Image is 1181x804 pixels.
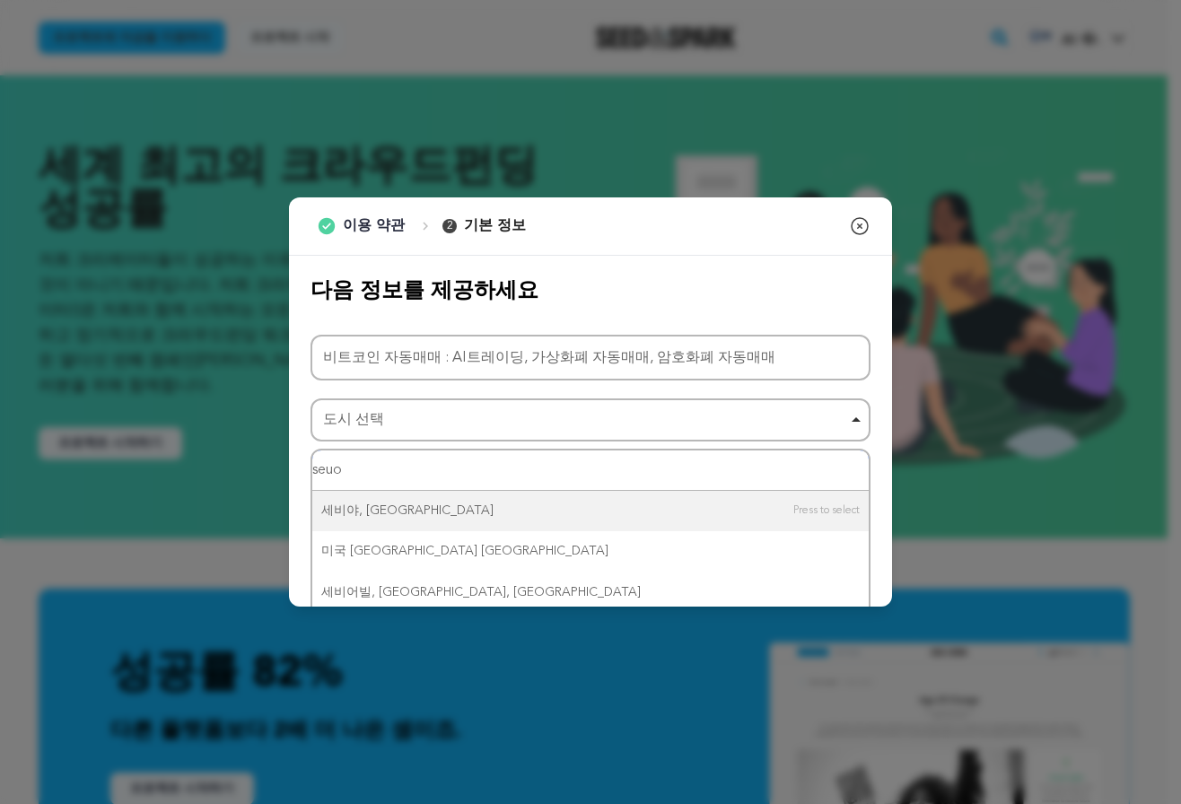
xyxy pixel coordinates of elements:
[321,586,641,599] font: 세비어빌, [GEOGRAPHIC_DATA], [GEOGRAPHIC_DATA]
[343,219,405,233] font: 이용 약관
[321,545,608,557] font: 미국 [GEOGRAPHIC_DATA] [GEOGRAPHIC_DATA]
[311,281,538,302] font: 다음 정보를 제공하세요
[312,450,869,491] input: 도시 선택
[447,221,453,232] font: 2
[311,335,870,380] input: 프로젝트 이름
[323,413,384,427] font: 도시 선택
[464,219,526,233] font: 기본 정보
[321,504,494,517] font: 세비야, [GEOGRAPHIC_DATA]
